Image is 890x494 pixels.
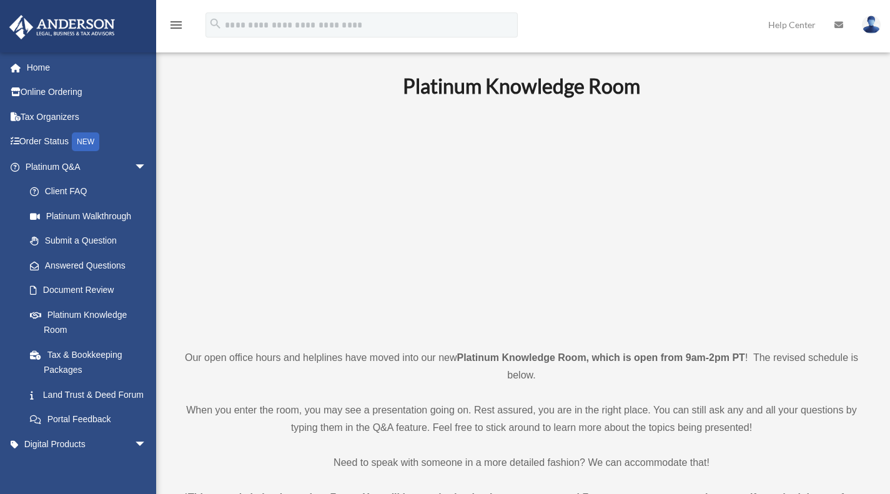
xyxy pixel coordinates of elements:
[334,115,709,326] iframe: 231110_Toby_KnowledgeRoom
[209,17,222,31] i: search
[178,349,865,384] p: Our open office hours and helplines have moved into our new ! The revised schedule is below.
[9,55,166,80] a: Home
[178,454,865,472] p: Need to speak with someone in a more detailed fashion? We can accommodate that!
[17,342,166,382] a: Tax & Bookkeeping Packages
[6,15,119,39] img: Anderson Advisors Platinum Portal
[457,352,745,363] strong: Platinum Knowledge Room, which is open from 9am-2pm PT
[403,74,640,98] b: Platinum Knowledge Room
[17,253,166,278] a: Answered Questions
[17,407,166,432] a: Portal Feedback
[169,17,184,32] i: menu
[9,80,166,105] a: Online Ordering
[17,382,166,407] a: Land Trust & Deed Forum
[72,132,99,151] div: NEW
[9,432,166,457] a: Digital Productsarrow_drop_down
[178,402,865,437] p: When you enter the room, you may see a presentation going on. Rest assured, you are in the right ...
[17,302,159,342] a: Platinum Knowledge Room
[17,204,166,229] a: Platinum Walkthrough
[134,154,159,180] span: arrow_drop_down
[17,179,166,204] a: Client FAQ
[17,278,166,303] a: Document Review
[17,229,166,254] a: Submit a Question
[134,432,159,457] span: arrow_drop_down
[9,104,166,129] a: Tax Organizers
[9,129,166,155] a: Order StatusNEW
[169,22,184,32] a: menu
[862,16,881,34] img: User Pic
[9,154,166,179] a: Platinum Q&Aarrow_drop_down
